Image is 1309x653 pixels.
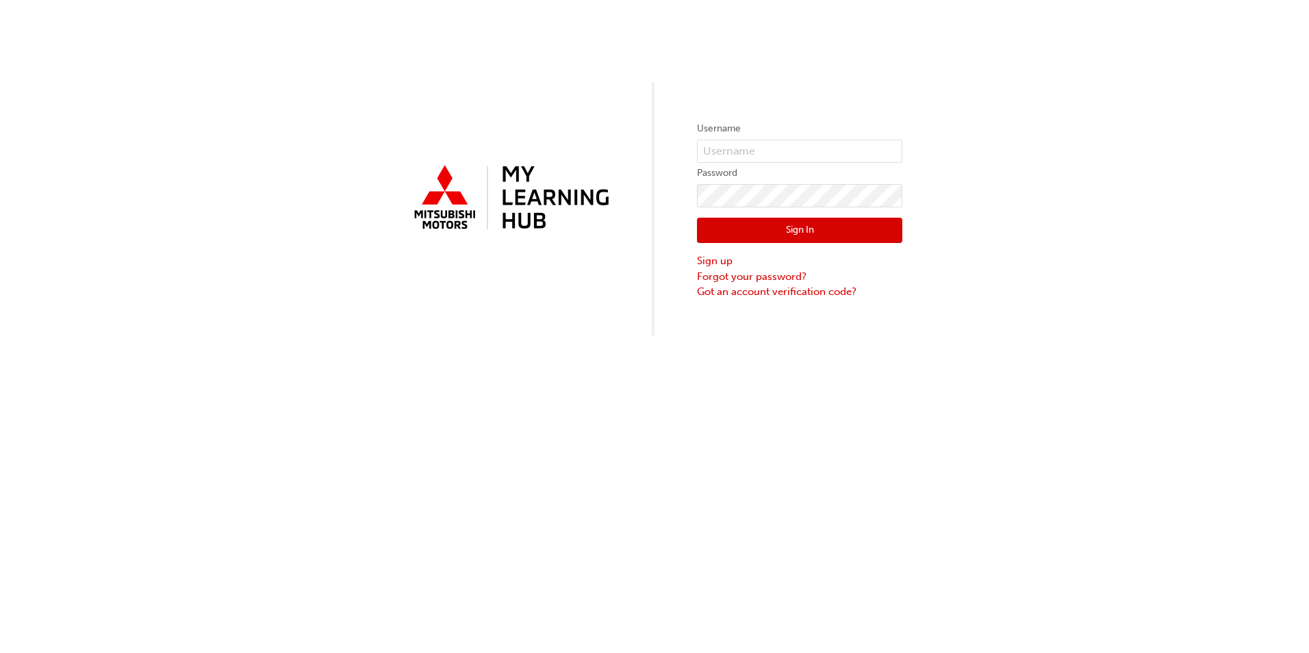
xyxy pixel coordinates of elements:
button: Sign In [697,218,902,244]
a: Sign up [697,253,902,269]
label: Password [697,165,902,181]
img: mmal [407,159,612,238]
a: Got an account verification code? [697,284,902,300]
a: Forgot your password? [697,269,902,285]
input: Username [697,140,902,163]
label: Username [697,120,902,137]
